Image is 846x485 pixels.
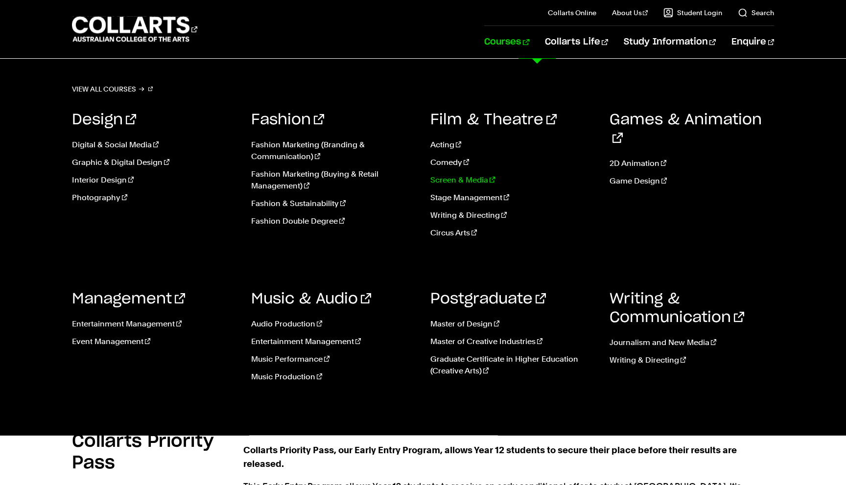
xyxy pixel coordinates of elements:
a: Entertainment Management [72,318,236,330]
a: Event Management [72,336,236,347]
a: Writing & Directing [430,209,595,221]
a: Student Login [663,8,722,18]
a: Writing & Directing [610,354,774,366]
a: Entertainment Management [251,336,416,347]
h2: Collarts Priority Pass [72,431,243,474]
a: 2D Animation [610,158,774,169]
a: Circus Arts [430,227,595,239]
a: Postgraduate [430,292,546,306]
a: Design [72,113,136,127]
a: Collarts Life [545,26,608,58]
a: Fashion [251,113,324,127]
a: Management [72,292,185,306]
a: Writing & Communication [610,292,744,325]
a: Fashion Marketing (Buying & Retail Management) [251,168,416,192]
a: Courses [484,26,529,58]
a: Master of Design [430,318,595,330]
a: Interior Design [72,174,236,186]
div: Go to homepage [72,15,197,43]
a: About Us [612,8,648,18]
a: Digital & Social Media [72,139,236,151]
a: Study Information [624,26,716,58]
a: Comedy [430,157,595,168]
a: Game Design [610,175,774,187]
a: Search [738,8,774,18]
a: Enquire [731,26,774,58]
a: Fashion Double Degree [251,215,416,227]
a: Film & Theatre [430,113,557,127]
a: Master of Creative Industries [430,336,595,347]
a: Collarts Online [548,8,596,18]
a: Music Performance [251,353,416,365]
a: Acting [430,139,595,151]
strong: Collarts Priority Pass, our Early Entry Program, allows Year 12 students to secure their place be... [243,445,737,469]
a: Music Production [251,371,416,383]
a: Journalism and New Media [610,337,774,348]
a: Screen & Media [430,174,595,186]
a: Graduate Certificate in Higher Education (Creative Arts) [430,353,595,377]
a: Games & Animation [610,113,762,146]
a: Graphic & Digital Design [72,157,236,168]
a: Fashion & Sustainability [251,198,416,209]
a: Audio Production [251,318,416,330]
a: Fashion Marketing (Branding & Communication) [251,139,416,162]
a: Photography [72,192,236,204]
a: Stage Management [430,192,595,204]
a: Music & Audio [251,292,371,306]
a: View all courses [72,82,153,96]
